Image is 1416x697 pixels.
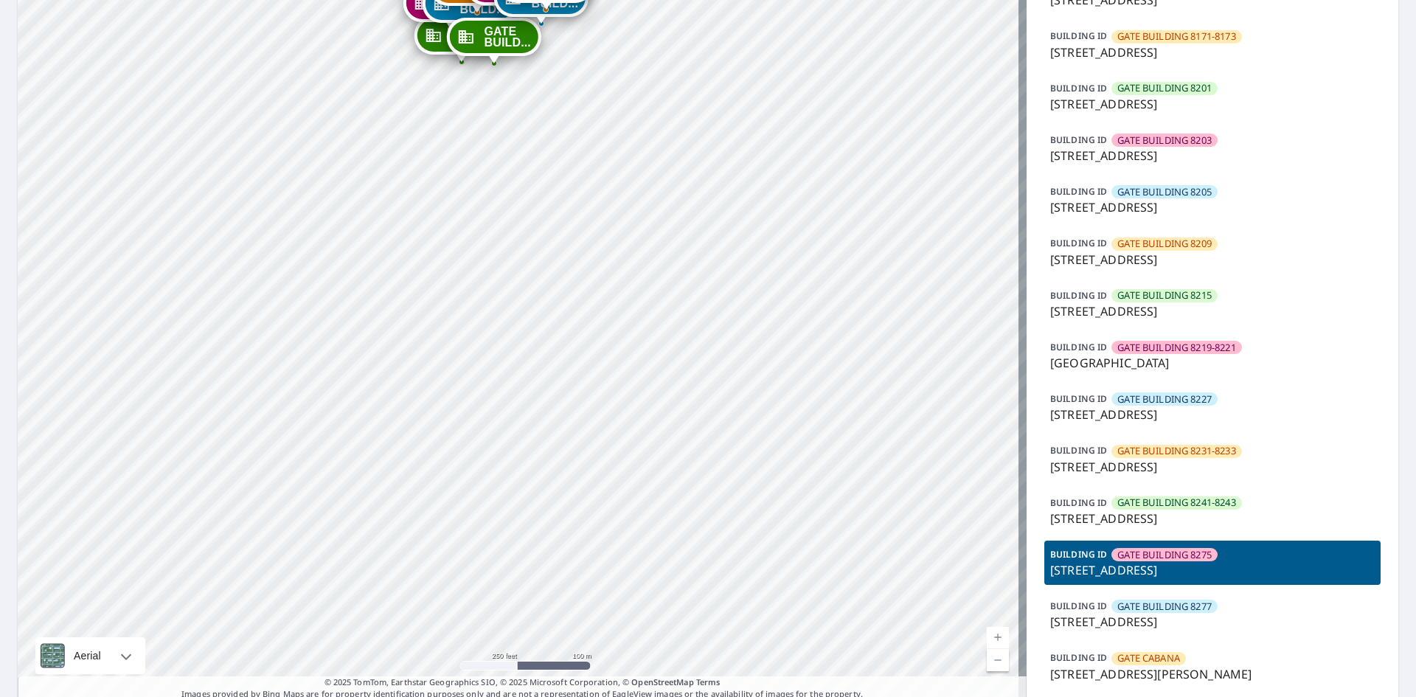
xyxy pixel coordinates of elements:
[1117,651,1180,665] span: GATE CABANA
[69,637,105,674] div: Aerial
[1050,82,1107,94] p: BUILDING ID
[1050,237,1107,249] p: BUILDING ID
[1117,237,1212,251] span: GATE BUILDING 8209
[1050,30,1107,42] p: BUILDING ID
[1050,406,1375,423] p: [STREET_ADDRESS]
[414,16,509,62] div: Dropped pin, building GATE BUILDING 8131-8133, Commercial property, 8135 Southwestern Blvd Dallas...
[1050,95,1375,113] p: [STREET_ADDRESS]
[1050,198,1375,216] p: [STREET_ADDRESS]
[1117,496,1235,510] span: GATE BUILDING 8241-8243
[1050,133,1107,146] p: BUILDING ID
[1050,496,1107,509] p: BUILDING ID
[1050,510,1375,527] p: [STREET_ADDRESS]
[1050,458,1375,476] p: [STREET_ADDRESS]
[1050,548,1107,561] p: BUILDING ID
[1050,600,1107,612] p: BUILDING ID
[987,627,1009,649] a: Current Level 17, Zoom In
[1050,444,1107,457] p: BUILDING ID
[1050,651,1107,664] p: BUILDING ID
[1117,288,1212,302] span: GATE BUILDING 8215
[1050,561,1375,579] p: [STREET_ADDRESS]
[485,26,531,48] span: GATE BUILD...
[1117,548,1212,562] span: GATE BUILDING 8275
[631,676,693,687] a: OpenStreetMap
[324,676,721,689] span: © 2025 TomTom, Earthstar Geographics SIO, © 2025 Microsoft Corporation, ©
[1117,444,1235,458] span: GATE BUILDING 8231-8233
[447,18,541,63] div: Dropped pin, building GATE BUILDING 8153, Commercial property, 8133 Southwestern Blvd Dallas, TX ...
[1050,251,1375,268] p: [STREET_ADDRESS]
[1117,341,1235,355] span: GATE BUILDING 8219-8221
[1050,665,1375,683] p: [STREET_ADDRESS][PERSON_NAME]
[696,676,721,687] a: Terms
[1117,600,1212,614] span: GATE BUILDING 8277
[1050,302,1375,320] p: [STREET_ADDRESS]
[1050,613,1375,631] p: [STREET_ADDRESS]
[1050,185,1107,198] p: BUILDING ID
[1117,392,1212,406] span: GATE BUILDING 8227
[987,649,1009,671] a: Current Level 17, Zoom Out
[1050,392,1107,405] p: BUILDING ID
[1117,185,1212,199] span: GATE BUILDING 8205
[1050,289,1107,302] p: BUILDING ID
[1050,341,1107,353] p: BUILDING ID
[1117,30,1235,44] span: GATE BUILDING 8171-8173
[1050,354,1375,372] p: [GEOGRAPHIC_DATA]
[1050,147,1375,164] p: [STREET_ADDRESS]
[35,637,145,674] div: Aerial
[1117,81,1212,95] span: GATE BUILDING 8201
[1117,133,1212,148] span: GATE BUILDING 8203
[1050,44,1375,61] p: [STREET_ADDRESS]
